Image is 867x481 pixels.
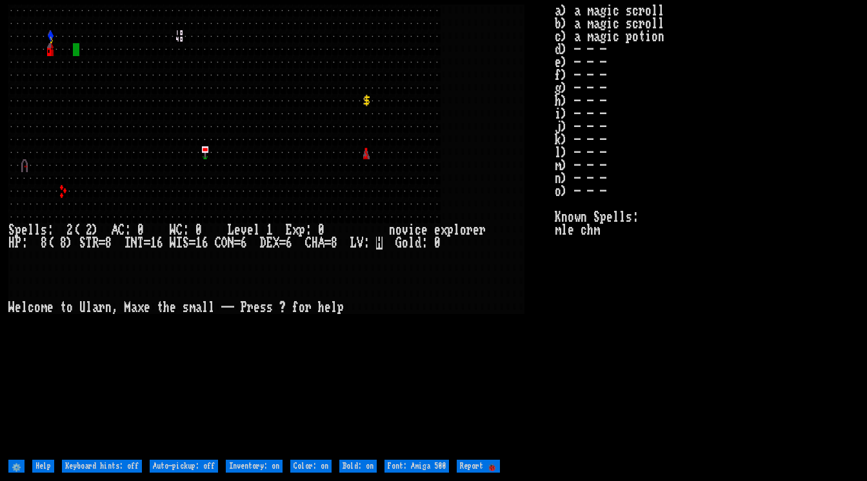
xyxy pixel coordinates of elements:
[202,237,208,250] div: 6
[170,301,176,314] div: e
[221,301,228,314] div: -
[279,301,286,314] div: ?
[176,237,183,250] div: I
[92,224,99,237] div: )
[234,224,241,237] div: e
[8,224,15,237] div: S
[47,301,54,314] div: e
[21,301,28,314] div: l
[189,237,195,250] div: =
[260,301,266,314] div: s
[228,224,234,237] div: L
[112,224,118,237] div: A
[92,237,99,250] div: R
[331,301,337,314] div: l
[286,224,292,237] div: E
[460,224,466,237] div: o
[337,301,344,314] div: p
[324,237,331,250] div: =
[247,301,254,314] div: r
[331,237,337,250] div: 8
[318,224,324,237] div: 0
[183,237,189,250] div: S
[21,237,28,250] div: :
[305,301,312,314] div: r
[34,224,41,237] div: l
[66,301,73,314] div: o
[290,460,332,473] input: Color: on
[318,237,324,250] div: A
[447,224,453,237] div: p
[408,224,415,237] div: i
[457,460,500,473] input: Report 🐞
[555,5,858,456] stats: a) a magic scroll b) a magic scroll c) a magic potion d) - - - e) - - - f) - - - g) - - - h) - - ...
[189,301,195,314] div: m
[266,224,273,237] div: 1
[131,237,137,250] div: N
[112,301,118,314] div: ,
[66,224,73,237] div: 2
[402,237,408,250] div: o
[363,237,370,250] div: :
[292,224,299,237] div: x
[125,237,131,250] div: I
[395,237,402,250] div: G
[241,301,247,314] div: P
[105,237,112,250] div: 8
[170,237,176,250] div: W
[99,237,105,250] div: =
[195,224,202,237] div: 0
[86,224,92,237] div: 2
[41,224,47,237] div: s
[183,224,189,237] div: :
[34,301,41,314] div: o
[15,301,21,314] div: e
[8,301,15,314] div: W
[279,237,286,250] div: =
[254,224,260,237] div: l
[266,237,273,250] div: E
[41,301,47,314] div: m
[339,460,377,473] input: Bold: on
[305,237,312,250] div: C
[86,237,92,250] div: T
[415,224,421,237] div: c
[47,224,54,237] div: :
[247,224,254,237] div: e
[137,237,144,250] div: T
[131,301,137,314] div: a
[144,301,150,314] div: e
[299,301,305,314] div: o
[79,237,86,250] div: S
[453,224,460,237] div: l
[226,460,283,473] input: Inventory: on
[137,224,144,237] div: 0
[434,224,441,237] div: e
[228,237,234,250] div: N
[86,301,92,314] div: l
[312,237,318,250] div: H
[415,237,421,250] div: d
[79,301,86,314] div: U
[384,460,449,473] input: Font: Amiga 500
[376,237,383,250] mark: H
[389,224,395,237] div: n
[421,237,428,250] div: :
[157,301,163,314] div: t
[202,301,208,314] div: l
[350,237,357,250] div: L
[286,237,292,250] div: 6
[157,237,163,250] div: 6
[215,237,221,250] div: C
[62,460,142,473] input: Keyboard hints: off
[408,237,415,250] div: l
[299,224,305,237] div: p
[60,237,66,250] div: 8
[66,237,73,250] div: )
[273,237,279,250] div: X
[402,224,408,237] div: v
[208,301,215,314] div: l
[99,301,105,314] div: r
[41,237,47,250] div: 8
[241,224,247,237] div: v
